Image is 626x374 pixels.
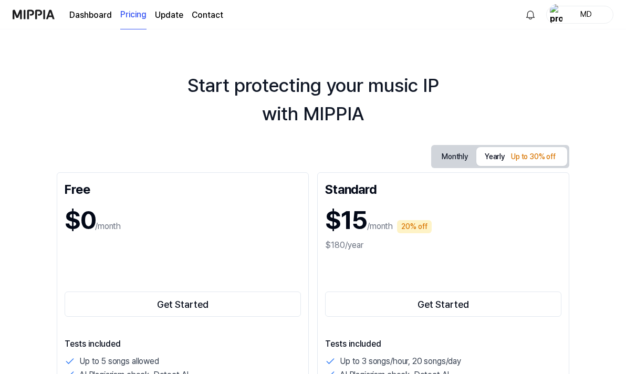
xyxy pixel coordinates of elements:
[325,180,561,197] div: Standard
[155,9,183,22] a: Update
[65,180,301,197] div: Free
[367,220,393,233] p: /month
[476,147,567,166] button: Yearly
[508,149,559,165] div: Up to 30% off
[524,8,537,21] img: 알림
[65,292,301,317] button: Get Started
[325,292,561,317] button: Get Started
[340,355,461,368] p: Up to 3 songs/hour, 20 songs/day
[65,201,95,239] h1: $0
[325,338,561,350] p: Tests included
[325,239,561,252] div: $180/year
[120,1,147,29] a: Pricing
[566,8,607,20] div: MD
[325,201,367,239] h1: $15
[433,147,476,167] button: Monthly
[397,220,432,233] div: 20% off
[69,9,112,22] a: Dashboard
[65,338,301,350] p: Tests included
[65,289,301,319] a: Get Started
[192,9,223,22] a: Contact
[325,289,561,319] a: Get Started
[550,4,562,25] img: profile
[79,355,159,368] p: Up to 5 songs allowed
[95,220,121,233] p: /month
[546,6,613,24] button: profileMD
